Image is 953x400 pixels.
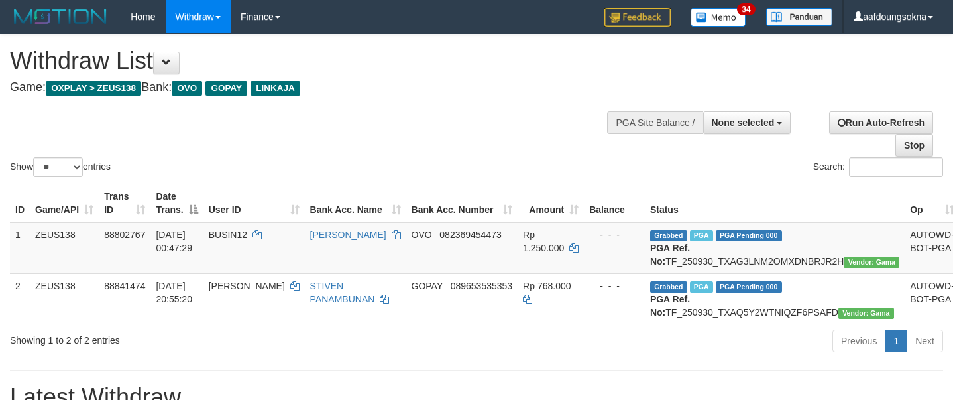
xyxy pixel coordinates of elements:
label: Search: [813,157,943,177]
th: Amount: activate to sort column ascending [518,184,584,222]
td: 1 [10,222,30,274]
span: GOPAY [205,81,247,96]
h1: Withdraw List [10,48,622,74]
span: PGA Pending [716,230,782,241]
span: Rp 768.000 [523,281,571,291]
div: Showing 1 to 2 of 2 entries [10,328,387,347]
span: [DATE] 20:55:20 [156,281,192,304]
a: STIVEN PANAMBUNAN [310,281,375,304]
span: 88802767 [104,230,145,240]
img: MOTION_logo.png [10,7,111,27]
th: Trans ID: activate to sort column ascending [99,184,150,222]
span: Marked by aafnoeunsreypich [690,281,713,293]
div: - - - [589,228,640,241]
div: - - - [589,279,640,293]
th: User ID: activate to sort column ascending [203,184,305,222]
b: PGA Ref. No: [650,243,690,267]
td: ZEUS138 [30,273,99,324]
span: GOPAY [412,281,443,291]
span: Copy 082369454473 to clipboard [439,230,501,240]
img: panduan.png [766,8,832,26]
a: [PERSON_NAME] [310,230,386,240]
a: Previous [832,330,885,352]
a: 1 [885,330,907,352]
h4: Game: Bank: [10,81,622,94]
span: PGA Pending [716,281,782,293]
th: Status [645,184,905,222]
th: Bank Acc. Number: activate to sort column ascending [406,184,518,222]
span: OVO [172,81,202,96]
th: Bank Acc. Name: activate to sort column ascending [305,184,406,222]
span: Vendor URL: https://trx31.1velocity.biz [838,308,894,319]
th: Game/API: activate to sort column ascending [30,184,99,222]
td: TF_250930_TXAG3LNM2OMXDNBRJR2H [645,222,905,274]
span: Rp 1.250.000 [523,230,564,253]
th: Balance [584,184,645,222]
span: OXPLAY > ZEUS138 [46,81,141,96]
span: Vendor URL: https://trx31.1velocity.biz [844,257,899,268]
label: Show entries [10,157,111,177]
span: [PERSON_NAME] [209,281,285,291]
span: None selected [712,117,775,128]
select: Showentries [33,157,83,177]
a: Next [907,330,943,352]
td: 2 [10,273,30,324]
span: Marked by aafsreyleap [690,230,713,241]
b: PGA Ref. No: [650,294,690,318]
img: Feedback.jpg [604,8,671,27]
img: Button%20Memo.svg [691,8,746,27]
span: BUSIN12 [209,230,247,240]
a: Run Auto-Refresh [829,111,933,134]
span: Grabbed [650,230,687,241]
td: TF_250930_TXAQ5Y2WTNIQZF6PSAFD [645,273,905,324]
a: Stop [895,134,933,157]
span: 34 [737,3,755,15]
th: ID [10,184,30,222]
span: [DATE] 00:47:29 [156,230,192,253]
span: Copy 089653535353 to clipboard [451,281,512,291]
span: 88841474 [104,281,145,291]
span: OVO [412,230,432,240]
span: LINKAJA [251,81,300,96]
span: Grabbed [650,281,687,293]
input: Search: [849,157,943,177]
td: ZEUS138 [30,222,99,274]
th: Date Trans.: activate to sort column descending [150,184,203,222]
button: None selected [703,111,791,134]
div: PGA Site Balance / [607,111,702,134]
